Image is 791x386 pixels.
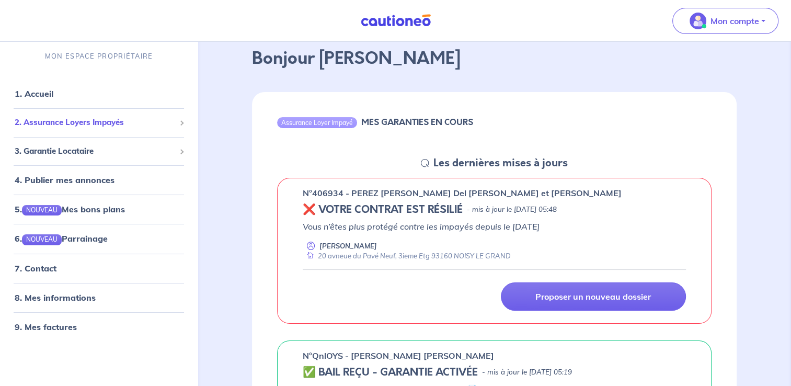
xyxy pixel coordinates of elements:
[303,203,686,216] div: state: REVOKED, Context: ,MAYBE-CERTIFICATE,,LESSOR-DOCUMENTS,IS-ODEALIM
[303,349,494,362] p: n°QnlOYS - [PERSON_NAME] [PERSON_NAME]
[15,145,175,157] span: 3. Garantie Locataire
[467,205,557,215] p: - mis à jour le [DATE] 05:48
[4,112,193,133] div: 2. Assurance Loyers Impayés
[15,292,96,302] a: 8. Mes informations
[4,228,193,249] div: 6.NOUVEAUParrainage
[252,46,737,71] p: Bonjour [PERSON_NAME]
[277,117,357,128] div: Assurance Loyer Impayé
[319,241,377,251] p: [PERSON_NAME]
[4,169,193,190] div: 4. Publier mes annonces
[303,203,463,216] h5: ❌ VOTRE CONTRAT EST RÉSILIÉ
[4,316,193,337] div: 9. Mes factures
[4,257,193,278] div: 7. Contact
[303,187,622,199] p: n°406934 - PEREZ [PERSON_NAME] Del [PERSON_NAME] et [PERSON_NAME]
[710,15,759,27] p: Mon compte
[303,366,478,379] h5: ✅ BAIL REÇU - GARANTIE ACTIVÉE
[15,321,77,332] a: 9. Mes factures
[433,157,568,169] h5: Les dernières mises à jours
[45,51,153,61] p: MON ESPACE PROPRIÉTAIRE
[4,199,193,220] div: 5.NOUVEAUMes bons plans
[482,367,572,378] p: - mis à jour le [DATE] 05:19
[535,291,651,302] p: Proposer un nouveau dossier
[690,13,706,29] img: illu_account_valid_menu.svg
[303,220,686,233] p: Vous n’êtes plus protégé contre les impayés depuis le [DATE]
[15,263,56,273] a: 7. Contact
[4,83,193,104] div: 1. Accueil
[357,14,435,27] img: Cautioneo
[15,175,114,185] a: 4. Publier mes annonces
[15,117,175,129] span: 2. Assurance Loyers Impayés
[4,141,193,161] div: 3. Garantie Locataire
[501,282,686,311] a: Proposer un nouveau dossier
[303,251,511,261] div: 20 avneue du Pavé Neuf, 3ieme Etg 93160 NOISY LE GRAND
[361,117,473,127] h6: MES GARANTIES EN COURS
[15,233,108,244] a: 6.NOUVEAUParrainage
[303,366,686,379] div: state: CONTRACT-VALIDATED, Context: NEW,MAYBE-CERTIFICATE,COLOCATION,LESSOR-DOCUMENTS
[15,88,53,99] a: 1. Accueil
[15,204,125,214] a: 5.NOUVEAUMes bons plans
[4,287,193,308] div: 8. Mes informations
[672,8,778,34] button: illu_account_valid_menu.svgMon compte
